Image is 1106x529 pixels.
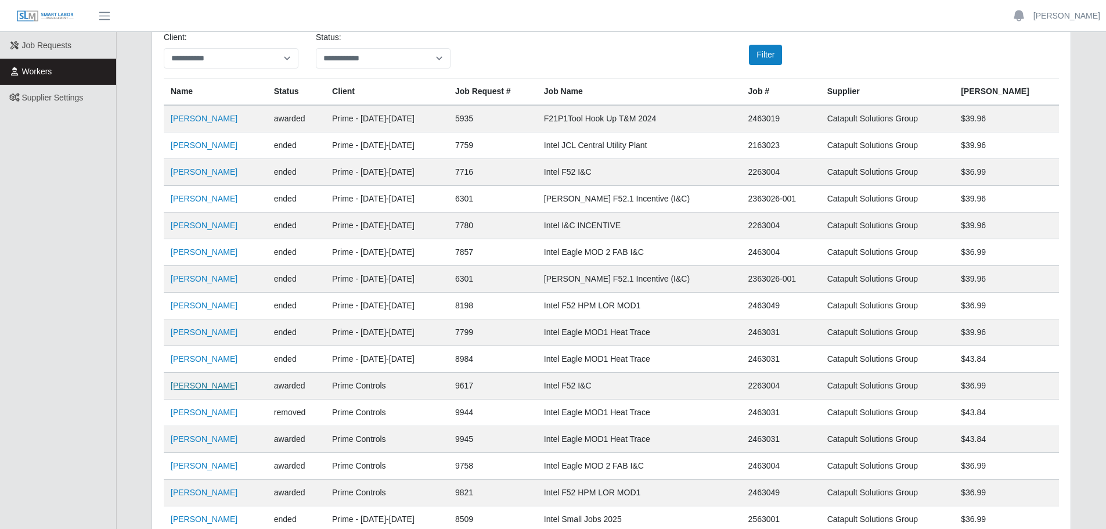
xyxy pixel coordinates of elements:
td: Prime - [DATE]-[DATE] [325,159,448,186]
td: 2463004 [741,239,820,266]
td: Prime - [DATE]-[DATE] [325,293,448,319]
a: [PERSON_NAME] [1033,10,1100,22]
td: 2263004 [741,373,820,400]
td: 2463031 [741,426,820,453]
td: 7780 [448,213,537,239]
th: Status [267,78,325,106]
td: 2463049 [741,293,820,319]
td: Prime - [DATE]-[DATE] [325,105,448,132]
td: $43.84 [954,346,1059,373]
td: Intel F52 HPM LOR MOD1 [537,293,741,319]
td: $36.99 [954,159,1059,186]
span: Workers [22,67,52,76]
td: awarded [267,453,325,480]
td: Intel Eagle MOD 2 FAB I&C [537,239,741,266]
td: Intel F52 I&C [537,159,741,186]
th: Job Request # [448,78,537,106]
td: 7716 [448,159,537,186]
td: awarded [267,426,325,453]
td: Prime Controls [325,373,448,400]
td: 9758 [448,453,537,480]
td: Intel JCL Central Utility Plant [537,132,741,159]
td: ended [267,159,325,186]
td: $39.96 [954,132,1059,159]
td: awarded [267,105,325,132]
td: 2463031 [741,400,820,426]
td: ended [267,319,325,346]
a: [PERSON_NAME] [171,354,237,364]
td: ended [267,266,325,293]
td: ended [267,239,325,266]
td: Catapult Solutions Group [820,373,954,400]
td: Intel Eagle MOD1 Heat Trace [537,319,741,346]
td: Catapult Solutions Group [820,105,954,132]
td: $39.96 [954,186,1059,213]
td: Prime - [DATE]-[DATE] [325,319,448,346]
td: 6301 [448,186,537,213]
td: Intel Eagle MOD1 Heat Trace [537,400,741,426]
a: [PERSON_NAME] [171,434,237,444]
td: Catapult Solutions Group [820,480,954,506]
td: Intel Eagle MOD1 Heat Trace [537,426,741,453]
a: [PERSON_NAME] [171,328,237,337]
td: ended [267,346,325,373]
td: Intel F52 HPM LOR MOD1 [537,480,741,506]
a: [PERSON_NAME] [171,221,237,230]
a: [PERSON_NAME] [171,488,237,497]
label: Status: [316,31,341,44]
td: $39.96 [954,105,1059,132]
td: $43.84 [954,426,1059,453]
td: 5935 [448,105,537,132]
td: 8198 [448,293,537,319]
td: Catapult Solutions Group [820,319,954,346]
td: 2463031 [741,319,820,346]
td: awarded [267,373,325,400]
label: Client: [164,31,187,44]
td: 9617 [448,373,537,400]
td: Catapult Solutions Group [820,132,954,159]
a: [PERSON_NAME] [171,247,237,257]
td: Prime - [DATE]-[DATE] [325,186,448,213]
td: 9944 [448,400,537,426]
td: 2463019 [741,105,820,132]
td: Intel Eagle MOD 2 FAB I&C [537,453,741,480]
th: Job # [741,78,820,106]
th: Client [325,78,448,106]
td: Catapult Solutions Group [820,186,954,213]
td: Catapult Solutions Group [820,239,954,266]
td: 2363026-001 [741,186,820,213]
a: [PERSON_NAME] [171,514,237,524]
th: Supplier [820,78,954,106]
a: [PERSON_NAME] [171,461,237,470]
a: [PERSON_NAME] [171,194,237,203]
a: [PERSON_NAME] [171,141,237,150]
td: $36.99 [954,239,1059,266]
td: Prime - [DATE]-[DATE] [325,266,448,293]
td: 7857 [448,239,537,266]
img: SLM Logo [16,10,74,23]
td: awarded [267,480,325,506]
td: Catapult Solutions Group [820,293,954,319]
td: $43.84 [954,400,1059,426]
td: Catapult Solutions Group [820,213,954,239]
td: $36.99 [954,373,1059,400]
td: $36.99 [954,453,1059,480]
td: 7799 [448,319,537,346]
td: Intel F52 I&C [537,373,741,400]
td: removed [267,400,325,426]
td: Catapult Solutions Group [820,159,954,186]
td: 2263004 [741,159,820,186]
td: $39.96 [954,319,1059,346]
a: [PERSON_NAME] [171,274,237,283]
td: Prime - [DATE]-[DATE] [325,132,448,159]
td: Prime - [DATE]-[DATE] [325,239,448,266]
td: $36.99 [954,480,1059,506]
td: Prime Controls [325,453,448,480]
td: ended [267,213,325,239]
td: F21P1Tool Hook Up T&M 2024 [537,105,741,132]
td: 7759 [448,132,537,159]
td: Intel Eagle MOD1 Heat Trace [537,346,741,373]
a: [PERSON_NAME] [171,408,237,417]
td: Catapult Solutions Group [820,400,954,426]
a: [PERSON_NAME] [171,114,237,123]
